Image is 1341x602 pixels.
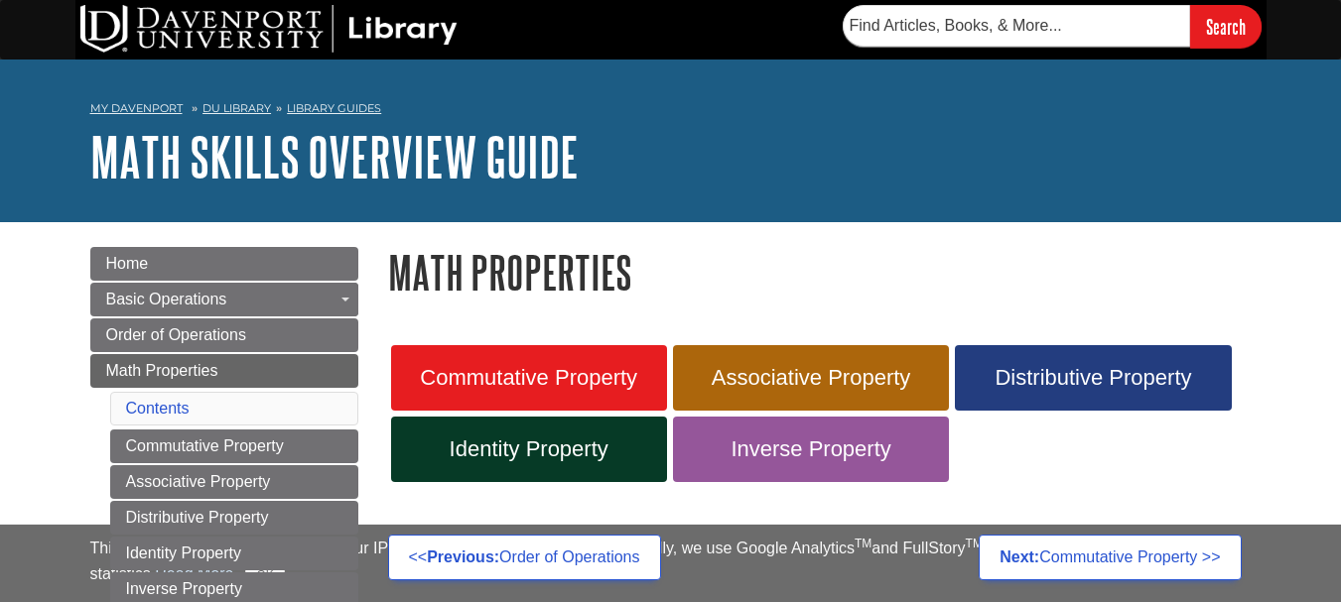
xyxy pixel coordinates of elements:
[110,537,358,570] a: Identity Property
[1190,5,1262,48] input: Search
[287,101,381,115] a: Library Guides
[90,126,579,187] a: Math Skills Overview Guide
[110,465,358,499] a: Associative Property
[388,247,1252,298] h1: Math Properties
[1000,548,1039,565] strong: Next:
[688,365,934,391] span: Associative Property
[979,535,1241,580] a: Next:Commutative Property >>
[106,291,227,307] span: Basic Operations
[406,365,652,391] span: Commutative Property
[110,429,358,463] a: Commutative Property
[126,400,190,417] a: Contents
[673,417,949,482] a: Inverse Property
[110,501,358,535] a: Distributive Property
[406,436,652,462] span: Identity Property
[90,247,358,281] a: Home
[391,417,667,482] a: Identity Property
[688,436,934,462] span: Inverse Property
[80,5,458,53] img: DU Library
[427,548,499,565] strong: Previous:
[106,362,218,379] span: Math Properties
[970,365,1216,391] span: Distributive Property
[90,318,358,352] a: Order of Operations
[202,101,271,115] a: DU Library
[391,345,667,411] a: Commutative Property
[843,5,1262,48] form: Searches DU Library's articles, books, and more
[90,100,183,117] a: My Davenport
[90,95,1252,127] nav: breadcrumb
[90,354,358,388] a: Math Properties
[673,345,949,411] a: Associative Property
[388,535,661,580] a: <<Previous:Order of Operations
[106,326,246,343] span: Order of Operations
[955,345,1231,411] a: Distributive Property
[90,283,358,316] a: Basic Operations
[106,255,149,272] span: Home
[843,5,1190,47] input: Find Articles, Books, & More...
